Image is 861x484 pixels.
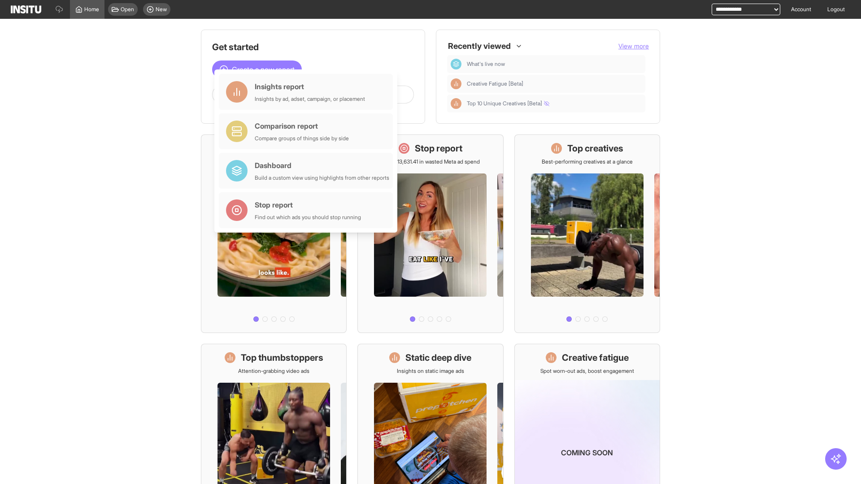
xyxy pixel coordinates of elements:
[467,60,642,68] span: What's live now
[514,134,660,333] a: Top creativesBest-performing creatives at a glance
[567,142,623,155] h1: Top creatives
[467,80,523,87] span: Creative Fatigue [Beta]
[451,59,461,69] div: Dashboard
[255,81,365,92] div: Insights report
[451,98,461,109] div: Insights
[255,160,389,171] div: Dashboard
[618,42,649,51] button: View more
[11,5,41,13] img: Logo
[255,214,361,221] div: Find out which ads you should stop running
[238,367,309,375] p: Attention-grabbing video ads
[467,60,505,68] span: What's live now
[618,42,649,50] span: View more
[255,174,389,181] div: Build a custom view using highlights from other reports
[542,158,633,165] p: Best-performing creatives at a glance
[451,78,461,89] div: Insights
[232,64,295,75] span: Create a new report
[121,6,134,13] span: Open
[467,100,549,107] span: Top 10 Unique Creatives [Beta]
[255,121,349,131] div: Comparison report
[357,134,503,333] a: Stop reportSave £13,631.41 in wasted Meta ad spend
[467,100,642,107] span: Top 10 Unique Creatives [Beta]
[255,135,349,142] div: Compare groups of things side by side
[405,351,471,364] h1: Static deep dive
[201,134,347,333] a: What's live nowSee all active ads instantly
[397,367,464,375] p: Insights on static image ads
[381,158,480,165] p: Save £13,631.41 in wasted Meta ad spend
[212,41,414,53] h1: Get started
[84,6,99,13] span: Home
[212,60,302,78] button: Create a new report
[467,80,642,87] span: Creative Fatigue [Beta]
[415,142,462,155] h1: Stop report
[255,95,365,103] div: Insights by ad, adset, campaign, or placement
[241,351,323,364] h1: Top thumbstoppers
[156,6,167,13] span: New
[255,199,361,210] div: Stop report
